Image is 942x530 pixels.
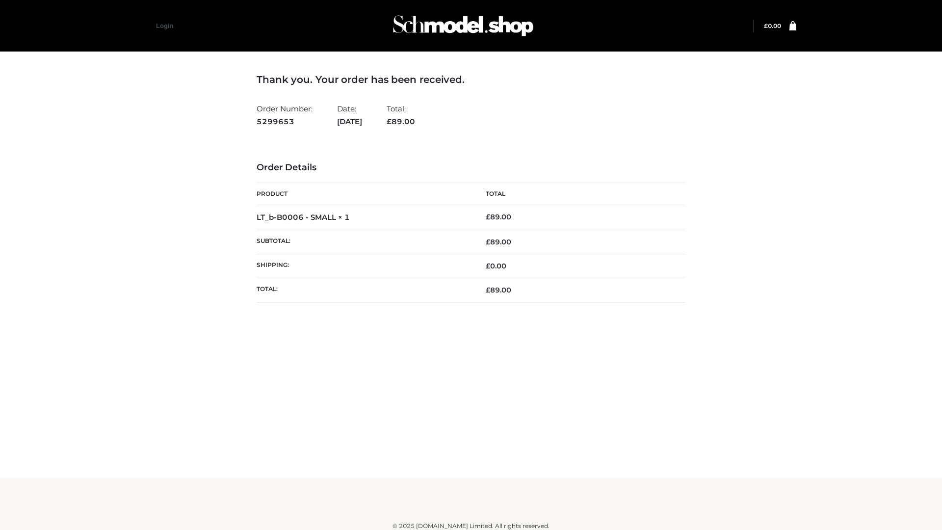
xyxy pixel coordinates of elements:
span: £ [387,117,392,126]
a: Login [156,22,173,29]
th: Total [471,183,685,205]
span: £ [486,238,490,246]
h3: Order Details [257,162,685,173]
span: £ [486,212,490,221]
img: Schmodel Admin 964 [390,6,537,45]
th: Shipping: [257,254,471,278]
strong: [DATE] [337,115,362,128]
span: 89.00 [486,238,511,246]
th: Total: [257,278,471,302]
bdi: 0.00 [764,22,781,29]
li: Order Number: [257,100,313,130]
span: £ [486,262,490,270]
span: 89.00 [486,286,511,294]
strong: 5299653 [257,115,313,128]
th: Product [257,183,471,205]
bdi: 89.00 [486,212,511,221]
span: £ [764,22,768,29]
th: Subtotal: [257,230,471,254]
strong: × 1 [338,212,350,222]
li: Total: [387,100,415,130]
span: 89.00 [387,117,415,126]
a: LT_b-B0006 - SMALL [257,212,336,222]
a: £0.00 [764,22,781,29]
bdi: 0.00 [486,262,506,270]
span: £ [486,286,490,294]
h3: Thank you. Your order has been received. [257,74,685,85]
li: Date: [337,100,362,130]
